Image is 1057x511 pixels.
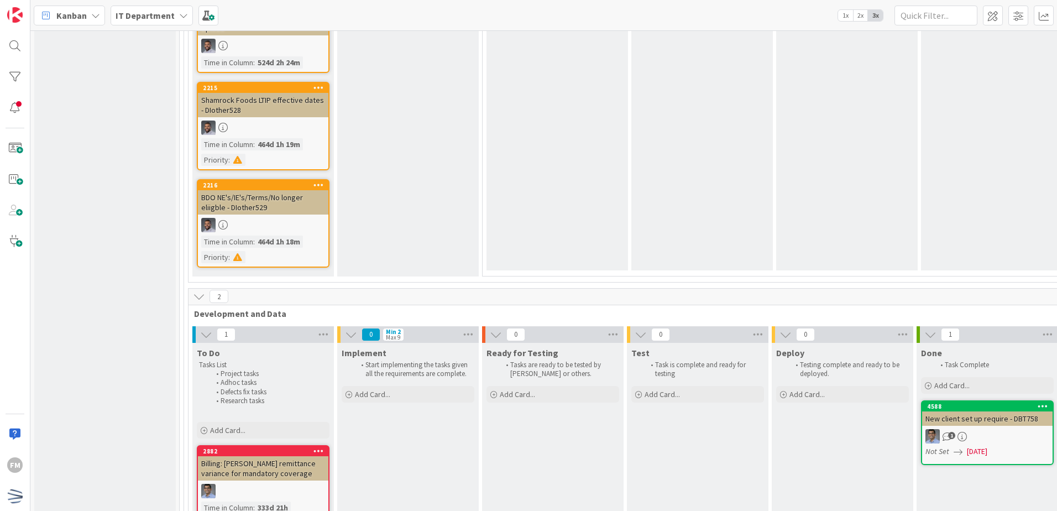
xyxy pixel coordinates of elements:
span: : [253,56,255,69]
span: Implement [342,347,386,358]
div: 464d 1h 19m [255,138,303,150]
li: Defects fix tasks [210,388,328,397]
span: Add Card... [934,380,970,390]
span: Deploy [776,347,804,358]
span: 0 [651,328,670,341]
span: 1 [941,328,960,341]
img: AP [925,429,940,444]
img: FS [201,121,216,135]
span: Add Card... [500,389,535,399]
span: 3x [868,10,883,21]
div: New client set up require - DBT758 [922,411,1053,426]
span: : [228,251,230,263]
span: 2x [853,10,868,21]
span: Test [631,347,650,358]
span: : [228,154,230,166]
div: 2216BDO NE's/IE's/Terms/No longer eliigble - DIother529 [198,180,328,215]
span: : [253,236,255,248]
i: Not Set [925,446,949,456]
div: FS [198,218,328,232]
span: Done [921,347,942,358]
li: Adhoc tasks [210,378,328,387]
div: 2215 [203,84,328,92]
div: FM [7,457,23,473]
div: Min 2 [386,329,401,335]
span: To Do [197,347,220,358]
div: FS [198,121,328,135]
span: Add Card... [645,389,680,399]
div: 2882Billing: [PERSON_NAME] remittance variance for mandatory coverage [198,446,328,481]
img: FS [201,218,216,232]
div: Time in Column [201,236,253,248]
span: 0 [506,328,525,341]
div: 2882 [203,447,328,455]
span: Add Card... [210,425,245,435]
div: Priority [201,251,228,263]
b: IT Department [116,10,175,21]
span: 2 [210,290,228,303]
div: AP [922,429,1053,444]
div: 2216 [198,180,328,190]
span: Add Card... [789,389,825,399]
li: Testing complete and ready to be deployed. [789,361,907,379]
div: Time in Column [201,138,253,150]
div: BDO NE's/IE's/Terms/No longer eliigble - DIother529 [198,190,328,215]
span: Kanban [56,9,87,22]
div: 2215 [198,83,328,93]
div: Max 9 [386,335,400,340]
div: Priority [201,154,228,166]
div: Shamrock Foods LTIP effective dates - DIother528 [198,93,328,117]
span: Ready for Testing [486,347,558,358]
div: AP [198,484,328,498]
img: Visit kanbanzone.com [7,7,23,23]
li: Task is complete and ready for testing [645,361,762,379]
span: 0 [362,328,380,341]
img: AP [201,484,216,498]
div: 524d 2h 24m [255,56,303,69]
img: avatar [7,488,23,504]
span: : [253,138,255,150]
li: Task Complete [934,361,1052,369]
div: Time in Column [201,56,253,69]
li: Tasks are ready to be tested by [PERSON_NAME] or others. [500,361,618,379]
img: FS [201,39,216,53]
span: 1 [948,432,955,439]
div: 2882 [198,446,328,456]
span: 0 [796,328,815,341]
div: FS [198,39,328,53]
div: 4588 [922,401,1053,411]
div: 2216 [203,181,328,189]
li: Start implementing the tasks given all the requirements are complete. [355,361,473,379]
div: Billing: [PERSON_NAME] remittance variance for mandatory coverage [198,456,328,481]
span: [DATE] [967,446,987,457]
div: 4588New client set up require - DBT758 [922,401,1053,426]
input: Quick Filter... [894,6,977,25]
li: Project tasks [210,369,328,378]
span: 1 [217,328,236,341]
span: 1x [838,10,853,21]
li: Research tasks [210,397,328,405]
div: 464d 1h 18m [255,236,303,248]
div: 2215Shamrock Foods LTIP effective dates - DIother528 [198,83,328,117]
div: 4588 [927,403,1053,410]
p: Tasks List [199,361,327,369]
span: Add Card... [355,389,390,399]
